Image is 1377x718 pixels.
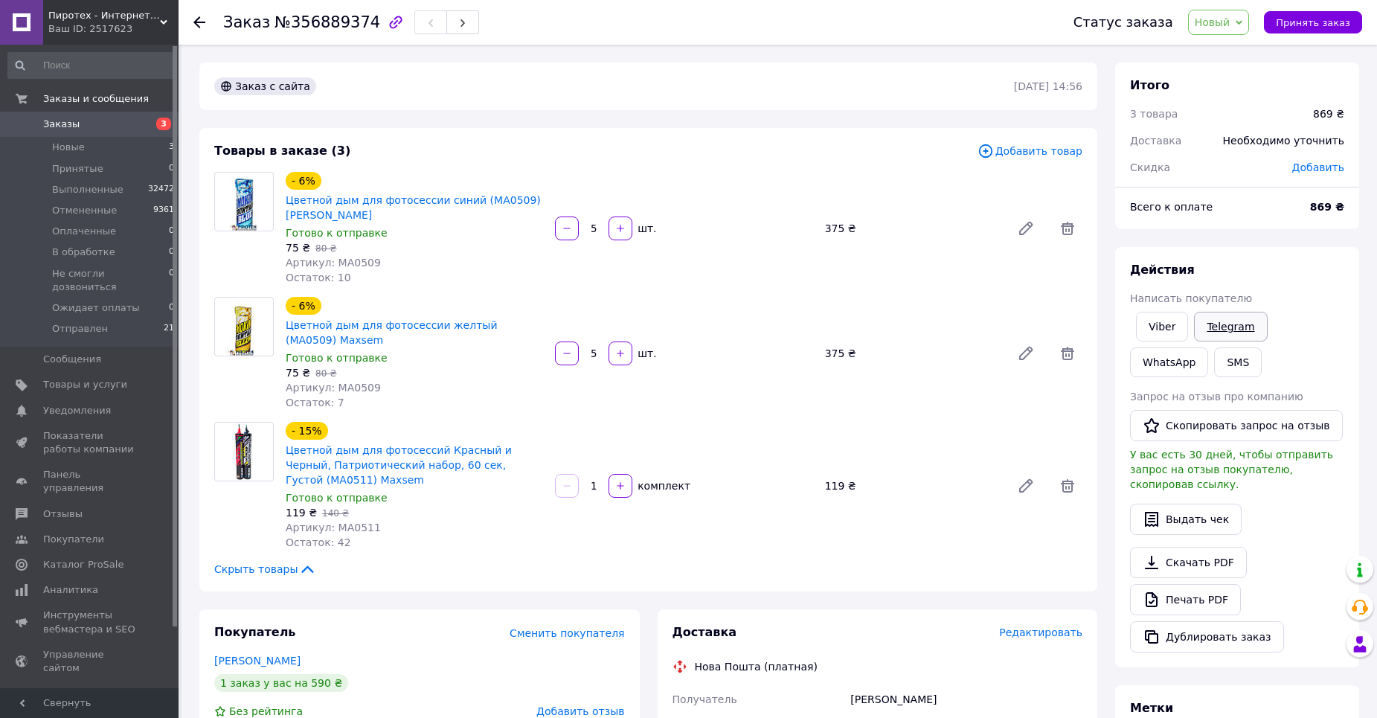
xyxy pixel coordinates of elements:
[1130,292,1252,304] span: Написать покупателю
[286,507,317,519] span: 119 ₴
[1130,410,1343,441] button: Скопировать запрос на отзыв
[214,77,316,95] div: Заказ с сайта
[286,422,328,440] div: - 15%
[1130,347,1208,377] a: WhatsApp
[52,246,115,259] span: В обработке
[315,368,336,379] span: 80 ₴
[286,242,310,254] span: 75 ₴
[156,118,171,130] span: 3
[1130,701,1173,715] span: Метки
[1130,391,1303,403] span: Запрос на отзыв про компанию
[169,162,174,176] span: 0
[148,183,174,196] span: 32472
[43,687,138,714] span: Кошелек компании
[52,183,123,196] span: Выполненные
[322,508,349,519] span: 140 ₴
[48,9,160,22] span: Пиротех - Интернет-магазин
[634,478,692,493] div: комплект
[673,625,737,639] span: Доставка
[819,343,1005,364] div: 375 ₴
[1194,312,1267,342] a: Telegram
[1310,201,1344,213] b: 869 ₴
[1130,78,1169,92] span: Итого
[536,705,624,717] span: Добавить отзыв
[169,225,174,238] span: 0
[234,423,254,481] img: Цветной дым для фотосессий Красный и Черный, Патриотический набор, 60 сек, Густой (MA0511) Maxsem
[43,583,98,597] span: Аналитика
[847,686,1085,713] div: [PERSON_NAME]
[52,322,108,336] span: Отправлен
[214,144,350,158] span: Товары в заказе (3)
[286,257,381,269] span: Артикул: MA0509
[819,475,1005,496] div: 119 ₴
[214,655,301,667] a: [PERSON_NAME]
[214,625,295,639] span: Покупатель
[286,492,388,504] span: Готово к отправке
[286,272,351,283] span: Остаток: 10
[1011,471,1041,501] a: Редактировать
[286,227,388,239] span: Готово к отправке
[634,221,658,236] div: шт.
[43,429,138,456] span: Показатели работы компании
[1130,584,1241,615] a: Печать PDF
[153,204,174,217] span: 9361
[164,322,174,336] span: 21
[43,648,138,675] span: Управление сайтом
[169,141,174,154] span: 3
[1130,108,1178,120] span: 3 товара
[1130,449,1333,490] span: У вас есть 30 дней, чтобы отправить запрос на отзыв покупателю, скопировав ссылку.
[1011,214,1041,243] a: Редактировать
[43,404,111,417] span: Уведомления
[1130,504,1242,535] button: Выдать чек
[286,382,381,394] span: Артикул: MA0509
[673,693,737,705] span: Получатель
[286,194,541,221] a: Цветной дым для фотосессии синий (MA0509) [PERSON_NAME]
[286,522,381,533] span: Артикул: MA0511
[7,52,176,79] input: Поиск
[43,533,104,546] span: Покупатели
[1276,17,1350,28] span: Принять заказ
[1313,106,1344,121] div: 869 ₴
[978,143,1082,159] span: Добавить товар
[43,92,149,106] span: Заказы и сообщения
[286,172,321,190] div: - 6%
[1053,214,1082,243] span: Удалить
[1214,347,1262,377] button: SMS
[169,301,174,315] span: 0
[1011,339,1041,368] a: Редактировать
[286,352,388,364] span: Готово к отправке
[52,225,116,238] span: Оплаченные
[1195,16,1230,28] span: Новый
[1130,547,1247,578] a: Скачать PDF
[510,627,624,639] span: Сменить покупателя
[221,298,266,356] img: Цветной дым для фотосессии желтый (MA0509) Maxsem
[1136,312,1188,342] a: Viber
[1130,263,1195,277] span: Действия
[315,243,336,254] span: 80 ₴
[634,346,658,361] div: шт.
[1053,471,1082,501] span: Удалить
[193,15,205,30] div: Вернуться назад
[229,705,303,717] span: Без рейтинга
[1214,124,1353,157] div: Необходимо уточнить
[43,558,123,571] span: Каталог ProSale
[169,246,174,259] span: 0
[286,297,321,315] div: - 6%
[169,267,174,294] span: 0
[999,626,1082,638] span: Редактировать
[52,204,117,217] span: Отмененные
[43,118,80,131] span: Заказы
[1053,339,1082,368] span: Удалить
[43,507,83,521] span: Отзывы
[1014,80,1082,92] time: [DATE] 14:56
[214,562,316,577] span: Скрыть товары
[286,319,498,346] a: Цветной дым для фотосессии желтый (MA0509) Maxsem
[1130,621,1284,653] button: Дублировать заказ
[1130,135,1181,147] span: Доставка
[43,353,101,366] span: Сообщения
[43,468,138,495] span: Панель управления
[286,367,310,379] span: 75 ₴
[43,378,127,391] span: Товары и услуги
[1073,15,1173,30] div: Статус заказа
[214,674,348,692] div: 1 заказ у вас на 590 ₴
